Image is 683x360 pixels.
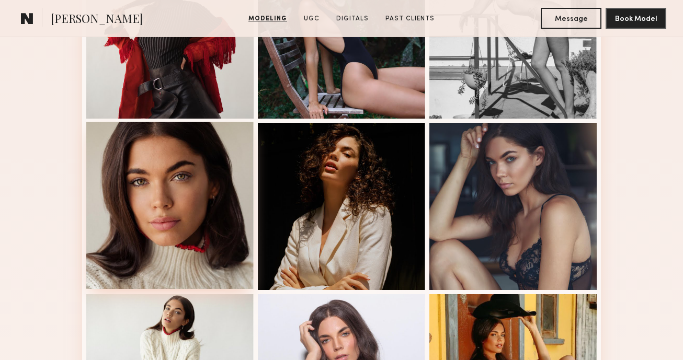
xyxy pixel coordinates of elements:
a: Digitals [332,14,373,24]
button: Message [541,8,601,29]
a: Modeling [244,14,291,24]
a: Past Clients [381,14,439,24]
a: UGC [300,14,324,24]
span: [PERSON_NAME] [51,10,143,29]
a: Book Model [606,14,666,22]
button: Book Model [606,8,666,29]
